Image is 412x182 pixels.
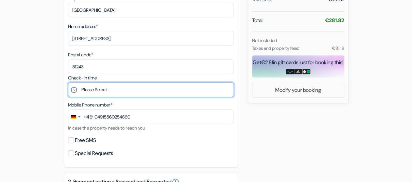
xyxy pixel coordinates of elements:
img: uber-uber-eats-card.png [302,69,310,74]
small: Taxes and property fees: [252,45,299,51]
label: Home address [68,23,98,30]
strong: €281.82 [325,17,344,24]
small: In case the property needs to reach you [68,125,145,131]
label: Special Requests [75,149,113,158]
span: Total: [252,17,263,24]
label: Postal code [68,51,93,58]
small: €81.18 [332,45,344,51]
small: Not included [252,37,277,43]
button: Change country, selected Germany (+49) [68,110,92,124]
label: Free SMS [75,136,96,145]
input: 1512 3456789 [68,109,234,124]
img: adidas-card.png [294,69,302,74]
div: +49 [83,113,92,121]
a: Modify your booking [252,84,344,96]
div: Get in gift cards just for booking this! [252,59,344,66]
label: Mobile Phone number [68,102,112,108]
label: Check-in time [68,75,97,81]
span: €2.81 [261,59,273,66]
img: amazon-card-no-text.png [286,69,294,74]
